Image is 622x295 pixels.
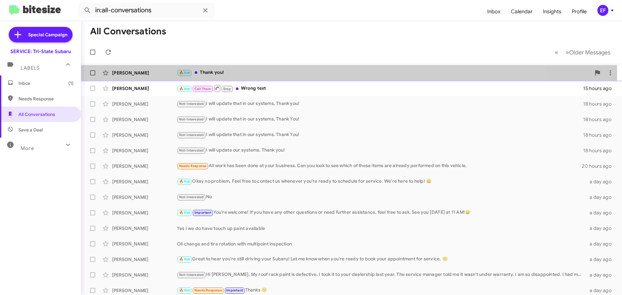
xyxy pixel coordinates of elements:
[112,256,177,263] div: [PERSON_NAME]
[555,48,558,56] span: «
[179,210,190,215] span: 🔥 Hot
[177,147,583,154] div: I will update our systems. Thank you!
[21,65,40,71] span: Labels
[112,147,177,154] div: [PERSON_NAME]
[194,210,211,215] span: Important
[112,178,177,185] div: [PERSON_NAME]
[562,46,614,59] button: Next
[112,101,177,107] div: [PERSON_NAME]
[177,209,586,216] div: You're welcome! If you have any other questions or need further assistance, feel free to ask. See...
[177,131,583,139] div: I will update that in our systems. Thank You!
[112,132,177,138] div: [PERSON_NAME]
[551,46,562,59] button: Previous
[10,48,71,55] div: SERVICE: Tri-State Subaru
[586,178,617,185] div: a day ago
[177,271,586,278] div: Hi [PERSON_NAME], My roof rack paint is defective. I took it to your dealership last year. The se...
[482,2,506,21] a: Inbox
[538,2,567,21] a: Insights
[112,287,177,294] div: [PERSON_NAME]
[583,132,617,138] div: 18 hours ago
[583,101,617,107] div: 18 hours ago
[592,5,615,16] button: EF
[179,71,190,75] span: 🔥 Hot
[551,46,614,59] nav: Page navigation example
[177,116,583,123] div: I will update that in our systems, Thank You!
[179,102,204,106] span: Not-Interested
[194,87,211,91] span: Call Them
[177,84,583,92] div: Wrong text
[597,5,608,16] div: EF
[583,85,617,92] div: 15 hours ago
[179,288,190,292] span: 🔥 Hot
[179,179,190,184] span: 🔥 Hot
[586,241,617,247] div: a day ago
[112,116,177,123] div: [PERSON_NAME]
[506,2,538,21] a: Calendar
[112,241,177,247] div: [PERSON_NAME]
[112,225,177,232] div: [PERSON_NAME]
[586,210,617,216] div: a day ago
[586,194,617,200] div: a day ago
[179,257,190,261] span: 🔥 Hot
[18,80,74,86] span: Inbox
[112,70,177,76] div: [PERSON_NAME]
[194,288,222,292] span: Needs Response
[179,133,204,137] span: Not-Interested
[569,49,610,56] span: Older Messages
[567,2,592,21] a: Profile
[28,31,67,38] span: Special Campaign
[179,148,204,153] span: Not-Interested
[226,288,243,292] span: Important
[78,3,214,18] input: Search
[68,80,74,86] span: (1)
[177,241,586,247] div: Oil change and tire rotation with multipoint inspection
[583,116,617,123] div: 18 hours ago
[177,69,591,76] div: Thank you!
[177,100,583,108] div: I will update that in our systems, Thank you!
[112,210,177,216] div: [PERSON_NAME]
[179,117,204,121] span: Not-Interested
[90,26,166,37] h1: All Conversations
[583,147,617,154] div: 18 hours ago
[223,87,231,91] span: Stop
[586,256,617,263] div: a day ago
[179,273,204,277] span: Not-Interested
[177,178,586,185] div: Okay no problem, Feel free to contact us whenever you're ready to schedule for service. We're her...
[9,27,73,42] a: Special Campaign
[586,287,617,294] div: a day ago
[21,145,34,151] span: More
[18,127,43,133] span: Save a Deal
[582,163,617,169] div: 20 hours ago
[179,87,190,91] span: 🔥 Hot
[112,272,177,278] div: [PERSON_NAME]
[566,48,569,56] span: »
[177,193,586,201] div: No
[112,85,177,92] div: [PERSON_NAME]
[586,225,617,232] div: a day ago
[112,194,177,200] div: [PERSON_NAME]
[18,96,74,102] span: Needs Response
[177,225,586,232] div: Yes I we do have touch up paint available
[177,162,582,170] div: All work has been done at your business. Can you look to see which of these items are already per...
[179,164,207,168] span: Needs Response
[586,272,617,278] div: a day ago
[179,195,204,199] span: Not-Interested
[112,163,177,169] div: [PERSON_NAME]
[177,287,586,294] div: Thanks 🙂
[177,255,586,263] div: Great to hear you're still driving your Subaru! Let me know when you're ready to book your appoin...
[18,111,55,118] span: All Conversations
